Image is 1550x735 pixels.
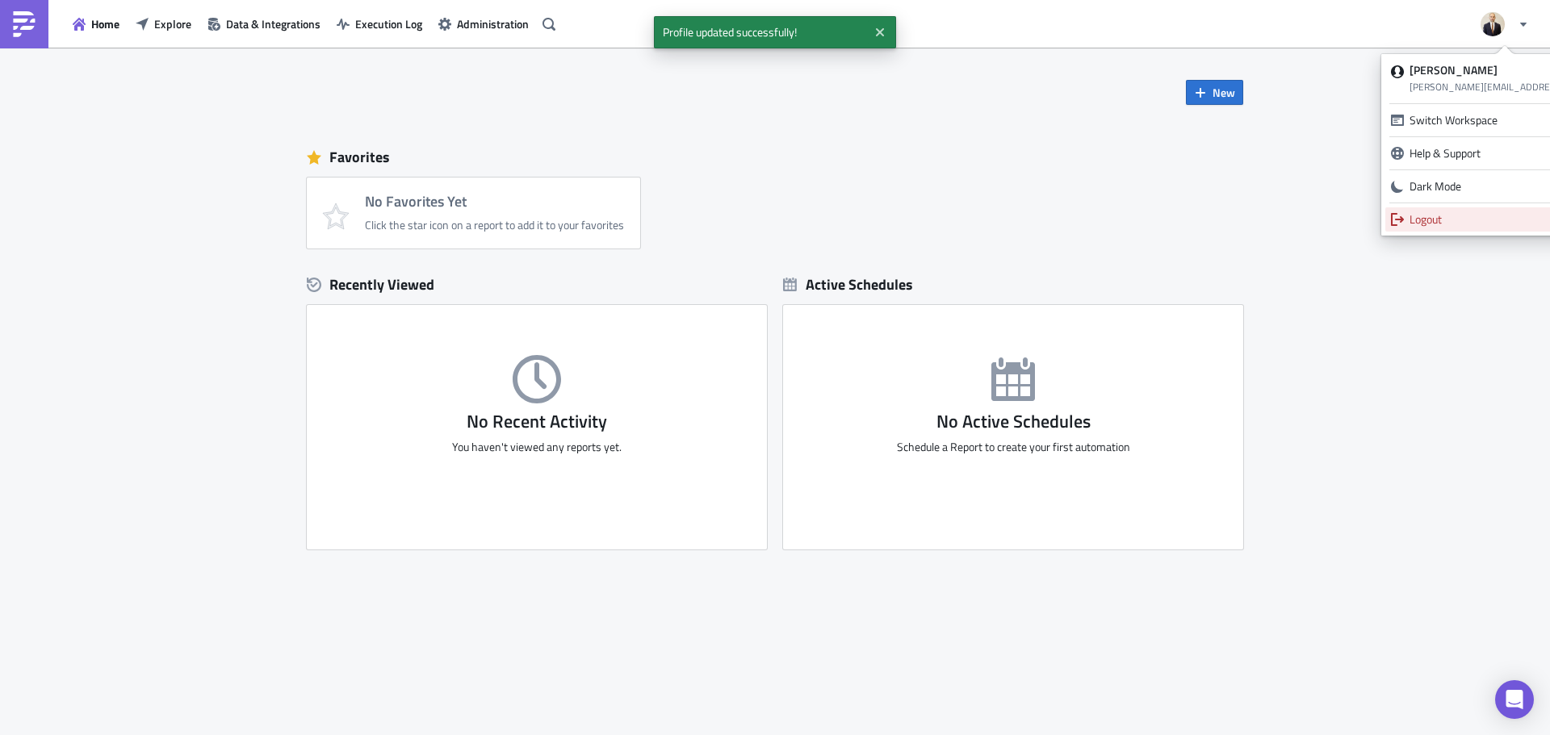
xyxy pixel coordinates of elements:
[307,145,1243,169] div: Favorites
[783,411,1243,432] h3: No Active Schedules
[329,11,430,36] button: Execution Log
[65,11,128,36] button: Home
[1479,10,1506,38] img: Avatar
[11,11,37,37] img: PushMetrics
[365,218,624,232] div: Click the star icon on a report to add it to your favorites
[654,16,868,48] span: Profile updated successfully!
[154,15,191,32] span: Explore
[1213,84,1235,101] span: New
[1186,80,1243,105] button: New
[355,15,422,32] span: Execution Log
[783,440,1243,454] p: Schedule a Report to create your first automation
[783,275,913,294] div: Active Schedules
[199,11,329,36] button: Data & Integrations
[457,15,529,32] span: Administration
[307,273,767,297] div: Recently Viewed
[365,194,624,210] h4: No Favorites Yet
[307,411,767,432] h3: No Recent Activity
[307,440,767,454] p: You haven't viewed any reports yet.
[1495,680,1534,719] div: Open Intercom Messenger
[226,15,320,32] span: Data & Integrations
[91,15,119,32] span: Home
[430,11,537,36] button: Administration
[868,20,892,44] button: Close
[1410,61,1498,78] strong: [PERSON_NAME]
[128,11,199,36] button: Explore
